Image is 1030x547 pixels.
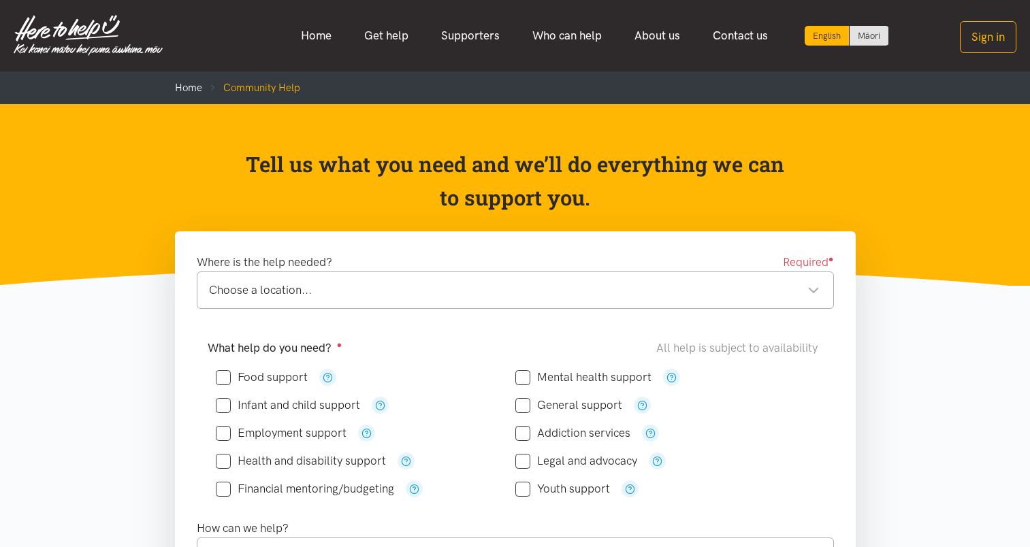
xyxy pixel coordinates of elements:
[202,80,300,96] li: Community Help
[515,483,610,495] label: Youth support
[850,26,888,46] a: Switch to Te Reo Māori
[425,21,516,50] a: Supporters
[216,455,386,467] label: Health and disability support
[285,21,348,50] a: Home
[828,254,834,264] sup: ●
[515,371,651,383] label: Mental health support
[14,15,163,56] img: Home
[805,26,850,46] div: Current language
[216,371,308,383] label: Food support
[216,399,360,411] label: Infant and child support
[960,21,1016,53] button: Sign in
[515,427,630,439] label: Addiction services
[805,26,889,46] div: Language toggle
[656,339,823,357] div: All help is subject to availability
[783,253,834,271] span: Required
[197,253,332,271] label: Where is the help needed?
[516,21,618,50] a: Who can help
[515,399,622,411] label: General support
[175,82,202,94] a: Home
[208,339,342,357] label: What help do you need?
[337,339,342,350] sup: ●
[244,148,786,215] p: Tell us what you need and we’ll do everything we can to support you.
[696,21,784,50] a: Contact us
[209,281,820,299] div: Choose a location...
[216,483,394,495] label: Financial mentoring/budgeting
[216,427,347,439] label: Employment support
[618,21,696,50] a: About us
[197,519,289,537] label: How can we help?
[348,21,425,50] a: Get help
[515,455,637,467] label: Legal and advocacy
